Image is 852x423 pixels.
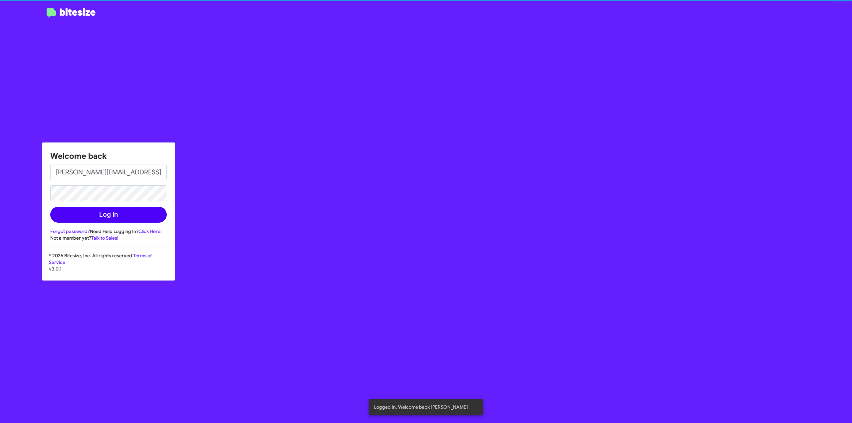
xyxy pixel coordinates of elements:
[50,228,90,234] a: Forgot password?
[50,151,167,161] h1: Welcome back
[50,228,167,235] div: Need Help Logging In?
[50,207,167,223] button: Log In
[42,252,175,280] div: © 2025 Bitesize, Inc. All rights reserved.
[50,164,167,180] input: Email address
[374,404,468,410] span: Logged In. Welcome back [PERSON_NAME]
[49,266,168,272] p: v3.0.1
[91,235,118,241] a: Talk to Sales!
[50,235,167,241] div: Not a member yet?
[138,228,162,234] a: Click Here!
